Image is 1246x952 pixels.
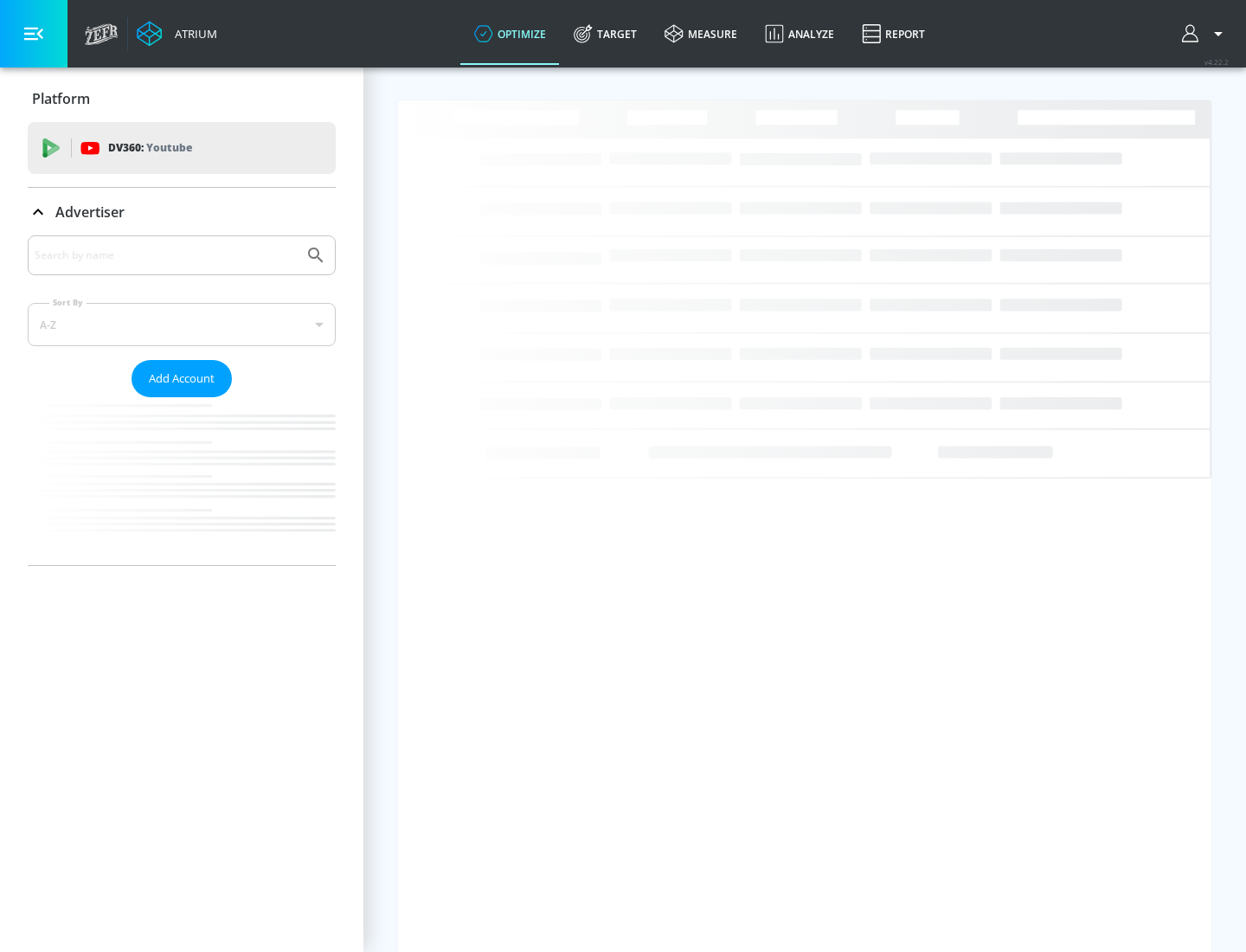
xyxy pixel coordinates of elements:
p: Platform [32,89,90,108]
button: Add Account [132,360,232,397]
a: Report [848,3,939,65]
a: Analyze [751,3,848,65]
span: Add Account [149,369,215,389]
a: measure [651,3,751,65]
p: DV360: [108,138,192,158]
div: A-Z [28,303,336,346]
nav: list of Advertiser [28,397,336,565]
div: DV360: Youtube [28,122,336,174]
div: Advertiser [28,235,336,565]
a: optimize [460,3,560,65]
p: Advertiser [55,203,125,222]
a: Target [560,3,651,65]
div: Advertiser [28,188,336,236]
div: Platform [28,74,336,123]
label: Sort By [49,297,87,308]
div: Atrium [168,26,217,42]
span: v 4.22.2 [1204,57,1229,67]
p: Youtube [146,138,192,157]
input: Search by name [35,244,297,267]
a: Atrium [137,21,217,47]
